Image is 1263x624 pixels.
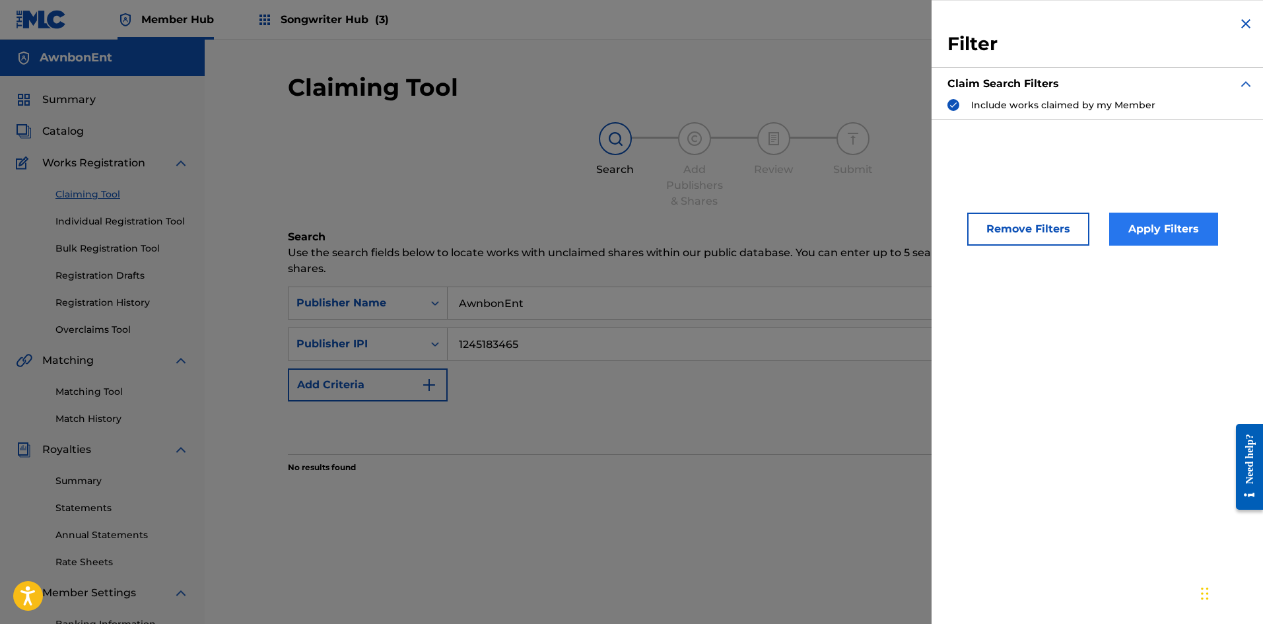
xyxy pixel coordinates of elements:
[1197,561,1263,624] iframe: Chat Widget
[281,12,389,27] span: Songwriter Hub
[687,131,702,147] img: step indicator icon for Add Publishers & Shares
[55,474,189,488] a: Summary
[1238,16,1254,32] img: close
[118,12,133,28] img: Top Rightsholder
[607,131,623,147] img: step indicator icon for Search
[947,77,1059,90] strong: Claim Search Filters
[16,92,32,108] img: Summary
[288,287,1180,454] form: Search Form
[16,442,32,458] img: Royalties
[55,242,189,256] a: Bulk Registration Tool
[662,162,728,209] div: Add Publishers & Shares
[55,296,189,310] a: Registration History
[845,131,861,147] img: step indicator icon for Submit
[967,213,1089,246] button: Remove Filters
[288,245,1180,277] p: Use the search fields below to locate works with unclaimed shares within our public database. You...
[288,73,458,102] h2: Claiming Tool
[375,13,389,26] span: (3)
[42,92,96,108] span: Summary
[296,295,415,311] div: Publisher Name
[288,229,1180,245] h6: Search
[288,462,356,473] p: No results found
[55,269,189,283] a: Registration Drafts
[16,123,84,139] a: CatalogCatalog
[141,12,214,27] span: Member Hub
[257,12,273,28] img: Top Rightsholders
[16,585,32,601] img: Member Settings
[42,585,136,601] span: Member Settings
[55,323,189,337] a: Overclaims Tool
[1238,76,1254,92] img: expand
[766,131,782,147] img: step indicator icon for Review
[173,442,189,458] img: expand
[16,155,33,171] img: Works Registration
[421,377,437,393] img: 9d2ae6d4665cec9f34b9.svg
[296,336,415,352] div: Publisher IPI
[42,353,94,368] span: Matching
[173,585,189,601] img: expand
[582,162,648,178] div: Search
[55,188,189,201] a: Claiming Tool
[16,50,32,66] img: Accounts
[173,353,189,368] img: expand
[173,155,189,171] img: expand
[55,555,189,569] a: Rate Sheets
[820,162,886,178] div: Submit
[16,10,67,29] img: MLC Logo
[16,353,32,368] img: Matching
[741,162,807,178] div: Review
[42,155,145,171] span: Works Registration
[55,501,189,515] a: Statements
[16,123,32,139] img: Catalog
[42,123,84,139] span: Catalog
[949,100,958,110] img: checkbox
[55,385,189,399] a: Matching Tool
[947,32,1254,56] h3: Filter
[288,368,448,401] button: Add Criteria
[42,442,91,458] span: Royalties
[1109,213,1218,246] button: Apply Filters
[1201,574,1209,613] div: Drag
[971,99,1155,111] span: Include works claimed by my Member
[55,412,189,426] a: Match History
[55,215,189,228] a: Individual Registration Tool
[40,50,112,65] h5: AwnbonEnt
[1226,414,1263,520] iframe: Resource Center
[16,92,96,108] a: SummarySummary
[55,528,189,542] a: Annual Statements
